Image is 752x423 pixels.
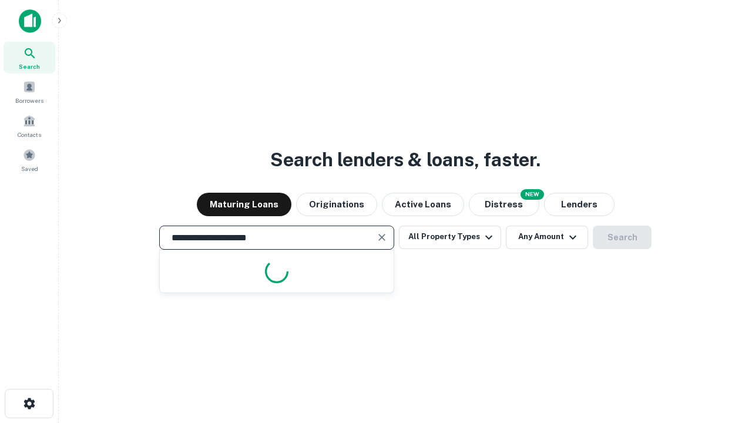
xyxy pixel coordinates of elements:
h3: Search lenders & loans, faster. [270,146,540,174]
iframe: Chat Widget [693,329,752,385]
button: Originations [296,193,377,216]
span: Borrowers [15,96,43,105]
a: Borrowers [4,76,55,108]
div: NEW [521,189,544,200]
span: Contacts [18,130,41,139]
button: Any Amount [506,226,588,249]
button: Clear [374,229,390,246]
button: Search distressed loans with lien and other non-mortgage details. [469,193,539,216]
a: Search [4,42,55,73]
a: Saved [4,144,55,176]
a: Contacts [4,110,55,142]
button: All Property Types [399,226,501,249]
span: Saved [21,164,38,173]
button: Lenders [544,193,615,216]
img: capitalize-icon.png [19,9,41,33]
button: Active Loans [382,193,464,216]
span: Search [19,62,40,71]
button: Maturing Loans [197,193,291,216]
